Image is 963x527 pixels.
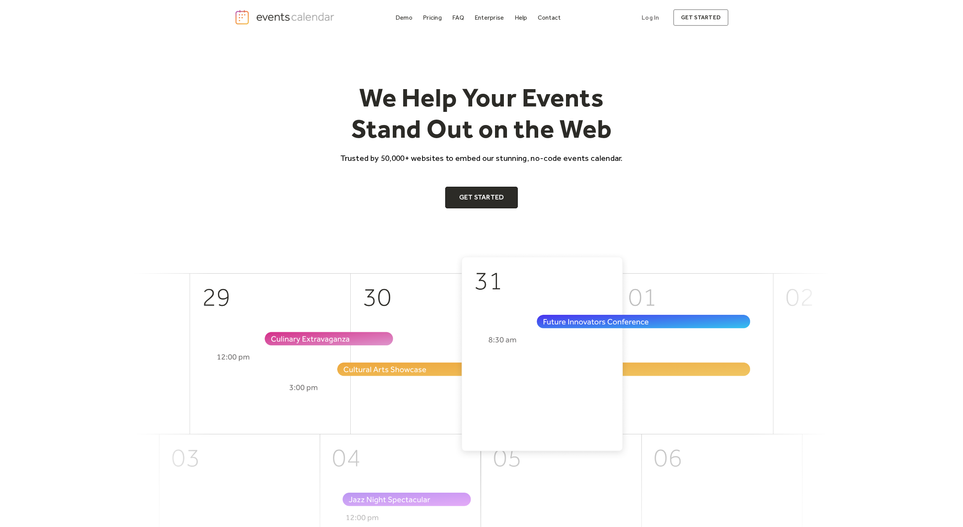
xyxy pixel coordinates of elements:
[392,12,416,23] a: Demo
[452,15,464,20] div: FAQ
[420,12,445,23] a: Pricing
[634,9,667,26] a: Log In
[423,15,442,20] div: Pricing
[475,15,504,20] div: Enterprise
[515,15,527,20] div: Help
[538,15,561,20] div: Contact
[333,152,630,164] p: Trusted by 50,000+ websites to embed our stunning, no-code events calendar.
[535,12,564,23] a: Contact
[449,12,467,23] a: FAQ
[673,9,728,26] a: get started
[235,9,336,25] a: home
[333,82,630,145] h1: We Help Your Events Stand Out on the Web
[512,12,530,23] a: Help
[471,12,507,23] a: Enterprise
[395,15,412,20] div: Demo
[445,187,518,208] a: Get Started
